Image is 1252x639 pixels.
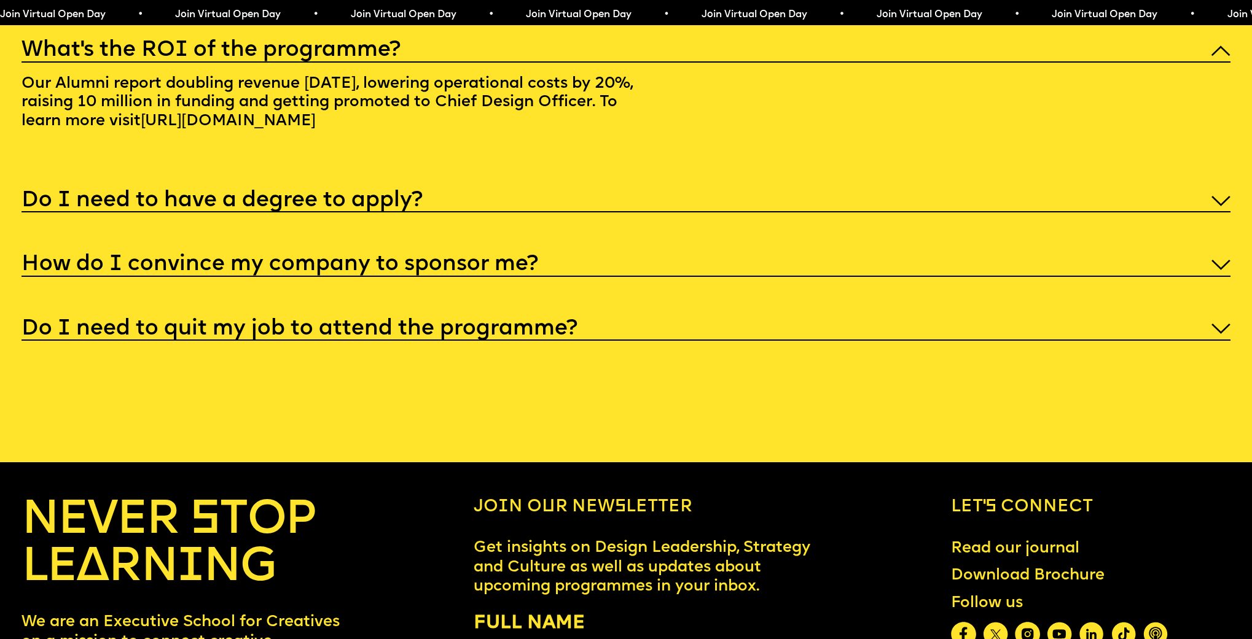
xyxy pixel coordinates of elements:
span: • [487,10,493,20]
a: Read our journal [942,530,1088,567]
a: [URL][DOMAIN_NAME] [132,105,324,137]
h5: What’s the ROI of the programme? [22,44,401,56]
span: • [663,10,668,20]
h6: Let’s connect [951,497,1230,518]
h5: How do I convince my company to sponsor me? [22,258,538,271]
div: Follow us [951,594,1168,613]
p: Get insights on Design Leadership, Strategy and Culture as well as updates about upcoming program... [474,538,821,596]
span: • [838,10,843,20]
h4: NEVER STOP LEARNING [22,497,343,592]
span: • [136,10,142,20]
label: FULL NAME [474,609,821,639]
span: • [312,10,318,20]
h6: Join our newsletter [474,497,821,518]
p: Our Alumni report doubling revenue [DATE], lowering operational costs by 20%, raising 10 million ... [22,63,652,149]
a: Download Brochure [942,558,1113,594]
h5: Do I need to quit my job to attend the programme? [22,323,577,335]
span: • [1014,10,1019,20]
h5: Do I need to have a degree to apply? [22,195,423,207]
span: • [1189,10,1194,20]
